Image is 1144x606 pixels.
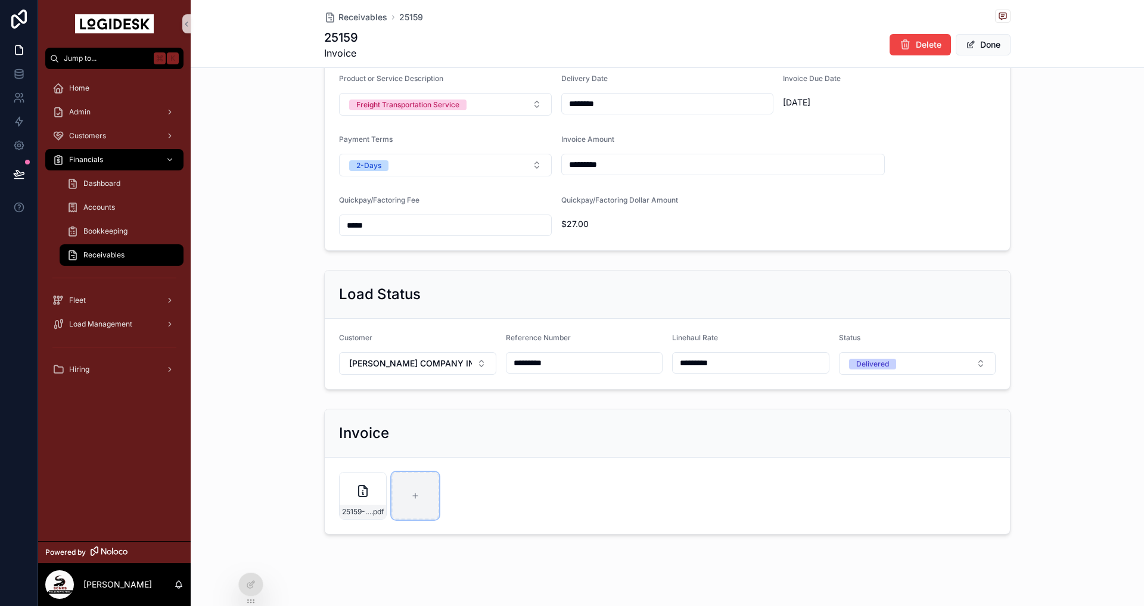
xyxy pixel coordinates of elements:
[339,154,552,176] button: Select Button
[561,135,614,144] span: Invoice Amount
[324,29,358,46] h1: 25159
[60,220,184,242] a: Bookkeeping
[324,11,387,23] a: Receivables
[83,579,152,591] p: [PERSON_NAME]
[890,34,951,55] button: Delete
[83,226,128,236] span: Bookkeeping
[339,333,372,342] span: Customer
[45,77,184,99] a: Home
[339,424,389,443] h2: Invoice
[69,131,106,141] span: Customers
[69,107,91,117] span: Admin
[38,69,191,396] div: scrollable content
[338,11,387,23] span: Receivables
[64,54,149,63] span: Jump to...
[349,98,467,110] button: Unselect FREIGHT_TRANSPORTATION_SERVICE
[839,352,996,375] button: Select Button
[45,101,184,123] a: Admin
[60,173,184,194] a: Dashboard
[356,160,381,171] div: 2-Days
[561,218,719,230] span: $27.00
[83,179,120,188] span: Dashboard
[956,34,1011,55] button: Done
[83,250,125,260] span: Receivables
[60,197,184,218] a: Accounts
[561,74,608,83] span: Delivery Date
[45,125,184,147] a: Customers
[45,548,86,557] span: Powered by
[339,195,419,204] span: Quickpay/Factoring Fee
[45,359,184,380] a: Hiring
[339,285,421,304] h2: Load Status
[356,100,459,110] div: Freight Transportation Service
[168,54,178,63] span: K
[342,507,371,517] span: 25159-SONKS-Carrier-Invoice---CHR-Load-526611201
[69,365,89,374] span: Hiring
[371,507,384,517] span: .pdf
[783,97,940,108] span: [DATE]
[506,333,571,342] span: Reference Number
[69,319,132,329] span: Load Management
[339,135,393,144] span: Payment Terms
[45,313,184,335] a: Load Management
[45,290,184,311] a: Fleet
[339,352,496,375] button: Select Button
[38,541,191,563] a: Powered by
[916,39,941,51] span: Delete
[69,83,89,93] span: Home
[324,46,358,60] span: Invoice
[60,244,184,266] a: Receivables
[83,203,115,212] span: Accounts
[339,93,552,116] button: Select Button
[349,358,472,369] span: [PERSON_NAME] COMPANY INC.
[672,333,718,342] span: Linehaul Rate
[856,359,889,369] div: Delivered
[561,195,678,204] span: Quickpay/Factoring Dollar Amount
[45,48,184,69] button: Jump to...K
[69,155,103,164] span: Financials
[339,74,443,83] span: Product or Service Description
[783,74,841,83] span: Invoice Due Date
[75,14,154,33] img: App logo
[69,296,86,305] span: Fleet
[399,11,423,23] a: 25159
[45,149,184,170] a: Financials
[839,333,860,342] span: Status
